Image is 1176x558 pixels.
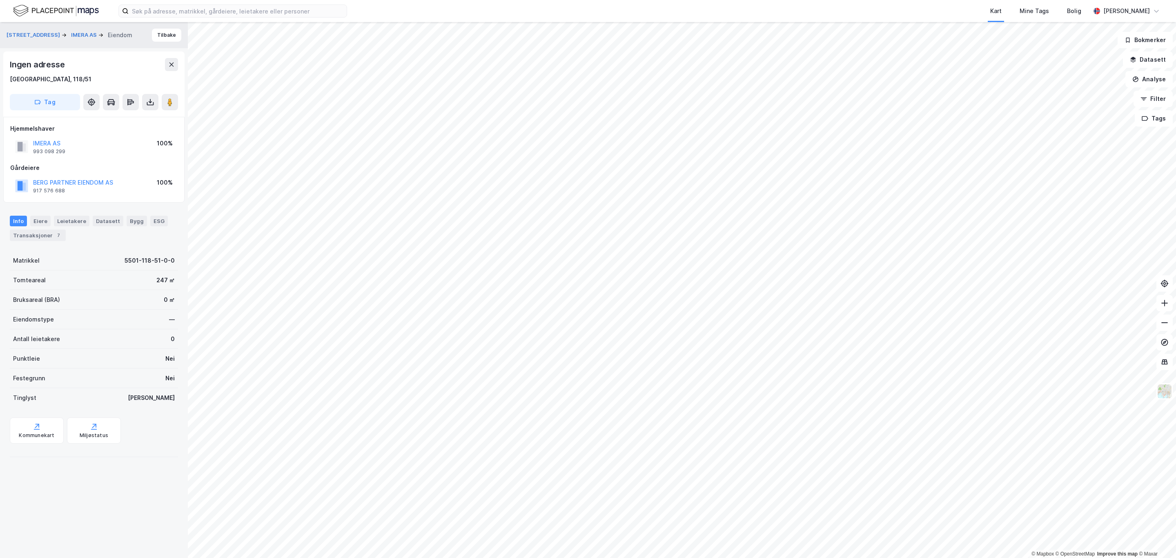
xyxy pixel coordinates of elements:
div: Miljøstatus [80,432,108,439]
button: Analyse [1125,71,1173,87]
button: IMERA AS [71,31,98,39]
div: ESG [150,216,168,226]
div: 247 ㎡ [156,275,175,285]
button: Bokmerker [1118,32,1173,48]
div: Datasett [93,216,123,226]
div: 0 ㎡ [164,295,175,305]
div: — [169,315,175,324]
div: 0 [171,334,175,344]
div: Bygg [127,216,147,226]
div: [PERSON_NAME] [1103,6,1150,16]
div: 917 576 688 [33,187,65,194]
div: Eiendom [108,30,132,40]
input: Søk på adresse, matrikkel, gårdeiere, leietakere eller personer [129,5,347,17]
div: [GEOGRAPHIC_DATA], 118/51 [10,74,91,84]
div: Eiendomstype [13,315,54,324]
div: 993 098 299 [33,148,65,155]
button: Filter [1134,91,1173,107]
div: 5501-118-51-0-0 [125,256,175,266]
button: Tag [10,94,80,110]
button: [STREET_ADDRESS] [7,31,62,39]
div: Eiere [30,216,51,226]
div: Gårdeiere [10,163,178,173]
button: Tags [1135,110,1173,127]
div: Punktleie [13,354,40,364]
div: 7 [54,231,62,239]
div: Transaksjoner [10,230,66,241]
iframe: Chat Widget [1135,519,1176,558]
div: [PERSON_NAME] [128,393,175,403]
div: Bruksareal (BRA) [13,295,60,305]
div: 100% [157,178,173,187]
div: Matrikkel [13,256,40,266]
div: Festegrunn [13,373,45,383]
div: Info [10,216,27,226]
div: Leietakere [54,216,89,226]
div: Antall leietakere [13,334,60,344]
img: Z [1157,384,1172,399]
div: Ingen adresse [10,58,66,71]
div: Tomteareal [13,275,46,285]
div: Kart [990,6,1002,16]
button: Tilbake [152,29,181,42]
div: Bolig [1067,6,1081,16]
div: Kommunekart [19,432,54,439]
div: Nei [165,354,175,364]
a: OpenStreetMap [1056,551,1095,557]
a: Improve this map [1097,551,1138,557]
div: Nei [165,373,175,383]
div: 100% [157,138,173,148]
a: Mapbox [1031,551,1054,557]
div: Mine Tags [1020,6,1049,16]
div: Tinglyst [13,393,36,403]
img: logo.f888ab2527a4732fd821a326f86c7f29.svg [13,4,99,18]
button: Datasett [1123,51,1173,68]
div: Hjemmelshaver [10,124,178,134]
